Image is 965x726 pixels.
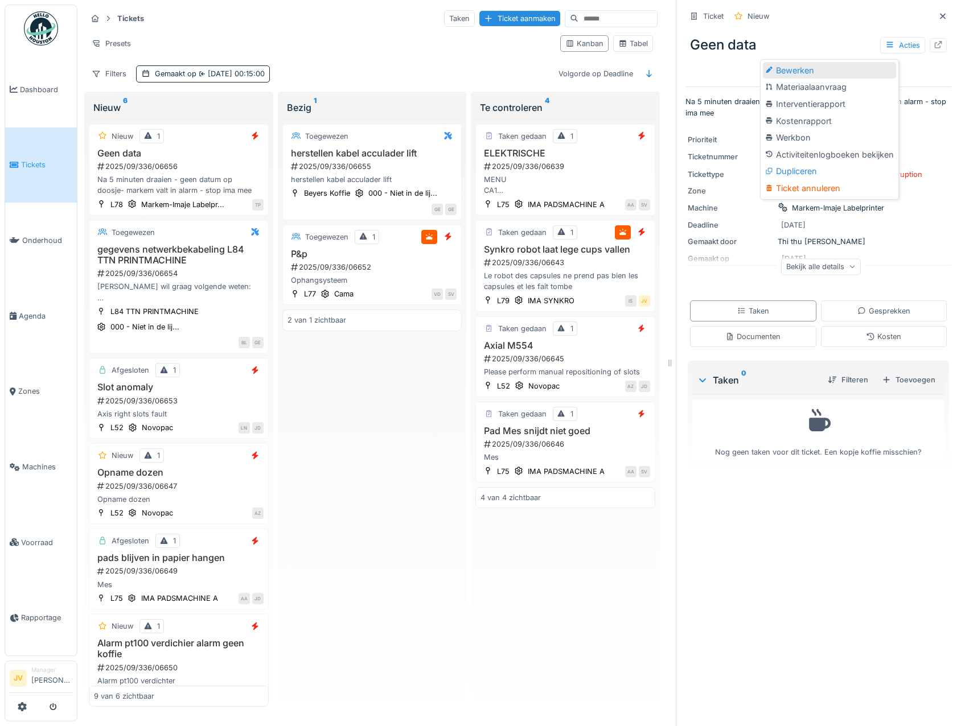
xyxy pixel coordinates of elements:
[570,323,573,334] div: 1
[368,188,437,199] div: 000 - Niet in de lij...
[173,365,176,376] div: 1
[288,315,346,325] div: 2 van 1 zichtbaar
[553,65,638,82] div: Volgorde op Deadline
[866,331,901,342] div: Kosten
[31,666,72,674] div: Manager
[444,10,475,27] div: Taken
[252,199,264,211] div: TP
[94,467,264,478] h3: Opname dozen
[113,13,149,24] strong: Tickets
[763,180,896,197] div: Ticket annuleren
[304,288,316,299] div: L77
[497,381,510,391] div: L52
[781,220,806,230] div: [DATE]
[112,450,133,461] div: Nieuw
[287,101,458,114] div: Bezig
[763,62,896,79] div: Bewerken
[481,340,650,351] h3: Axial M554
[688,236,949,247] div: Thi thu [PERSON_NAME]
[570,409,573,419] div: 1
[288,275,457,286] div: Ophangsysteem
[252,337,264,348] div: GE
[94,244,264,266] h3: gegevens netwerkbekabeling L84 TTN PRINTMACHINE
[498,131,547,142] div: Taken gedaan
[445,288,457,300] div: SV
[94,382,264,393] h3: Slot anomaly
[639,466,650,477] div: SV
[625,199,637,211] div: AA
[481,174,650,196] div: MENU CA1 VEI LI GHE DSSCHAKELAARS LIUNEN ELEKTRISCHE GEACTIVEERD
[545,101,549,114] sup: 4
[110,508,124,518] div: L52
[479,11,560,26] div: Ticket aanmaken
[700,405,937,457] div: Nog geen taken voor dit ticket. Een kopje koffie misschien?
[372,232,375,242] div: 1
[725,331,781,342] div: Documenten
[18,386,72,397] span: Zones
[87,35,136,52] div: Presets
[157,450,160,461] div: 1
[94,409,264,419] div: Axis right slots fault
[305,232,348,242] div: Toegewezen
[498,227,547,238] div: Taken gedaan
[173,535,176,546] div: 1
[625,466,637,477] div: AA
[110,593,123,604] div: L75
[112,365,149,376] div: Afgesloten
[96,161,264,172] div: 2025/09/336/06656
[639,381,650,392] div: JD
[288,174,457,185] div: herstellen kabel acculader lift
[21,159,72,170] span: Tickets
[497,466,510,477] div: L75
[252,593,264,604] div: JD
[697,373,819,387] div: Taken
[688,203,773,213] div: Machine
[481,148,650,159] h3: ELEKTRISCHE
[528,466,605,477] div: IMA PADSMACHINE A
[565,38,603,49] div: Kanban
[483,161,650,172] div: 2025/09/336/06639
[123,101,128,114] sup: 6
[481,452,650,463] div: Mes
[763,163,896,180] div: Dupliceren
[432,204,443,215] div: GE
[688,220,773,230] div: Deadline
[94,148,264,159] h3: Geen data
[31,666,72,690] li: [PERSON_NAME]
[792,203,884,213] div: Markem-Imaje Labelprinter
[481,270,650,292] div: Le robot des capsules ne prend pas bien les capsules et les fait tombe
[570,131,573,142] div: 1
[21,612,72,623] span: Rapportage
[112,535,149,546] div: Afgesloten
[22,235,72,246] span: Onderhoud
[570,227,573,238] div: 1
[625,381,637,392] div: AZ
[239,422,250,434] div: LN
[290,262,457,273] div: 2025/09/336/06652
[94,579,264,590] div: Mes
[481,244,650,255] h3: Synkro robot laat lege cups vallen
[252,422,264,434] div: JD
[688,151,773,162] div: Ticketnummer
[142,508,173,518] div: Novopac
[445,204,457,215] div: GE
[290,161,457,172] div: 2025/09/336/06655
[10,670,27,687] li: JV
[94,638,264,659] h3: Alarm pt100 verdichier alarm geen koffie
[87,65,132,82] div: Filters
[20,84,72,95] span: Dashboard
[288,249,457,259] h3: P&p
[142,422,173,433] div: Novopac
[94,691,154,702] div: 9 van 6 zichtbaar
[688,134,773,145] div: Prioriteit
[112,227,155,238] div: Toegewezen
[96,662,264,673] div: 2025/09/336/06650
[763,79,896,96] div: Materiaalaanvraag
[110,321,179,332] div: 000 - Niet in de lij...
[334,288,354,299] div: Cama
[618,38,648,49] div: Tabel
[480,101,651,114] div: Te controleren
[155,68,265,79] div: Gemaakt op
[823,372,873,387] div: Filteren
[685,96,951,118] p: Na 5 minuten draaien - geen datum op doosje- markem valt in alarm - stop ima mee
